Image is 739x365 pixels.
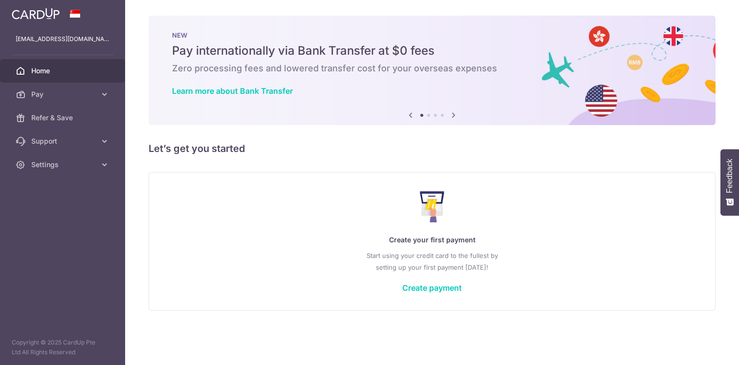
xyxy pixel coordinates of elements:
[31,89,96,99] span: Pay
[169,234,696,246] p: Create your first payment
[420,191,445,222] img: Make Payment
[172,31,692,39] p: NEW
[402,283,462,293] a: Create payment
[31,160,96,170] span: Settings
[169,250,696,273] p: Start using your credit card to the fullest by setting up your first payment [DATE]!
[31,113,96,123] span: Refer & Save
[149,16,716,125] img: Bank transfer banner
[31,66,96,76] span: Home
[149,141,716,156] h5: Let’s get you started
[16,34,109,44] p: [EMAIL_ADDRESS][DOMAIN_NAME]
[725,159,734,193] span: Feedback
[172,63,692,74] h6: Zero processing fees and lowered transfer cost for your overseas expenses
[720,149,739,215] button: Feedback - Show survey
[12,8,60,20] img: CardUp
[31,136,96,146] span: Support
[172,43,692,59] h5: Pay internationally via Bank Transfer at $0 fees
[172,86,293,96] a: Learn more about Bank Transfer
